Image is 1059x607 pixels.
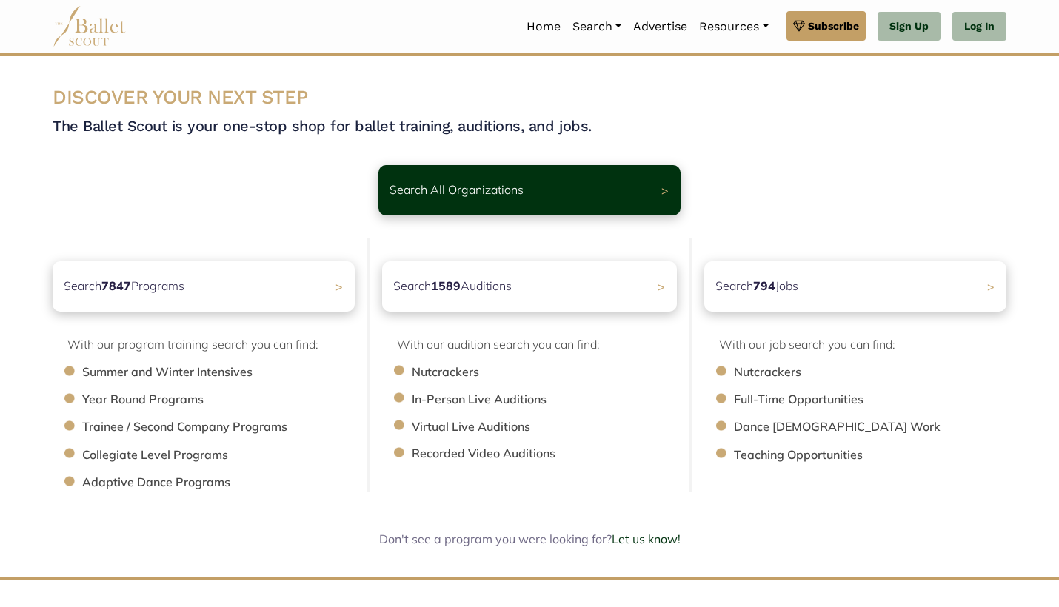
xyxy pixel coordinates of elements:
[64,277,184,296] p: Search Programs
[382,261,677,312] a: Search1589Auditions>
[734,390,1021,409] li: Full-Time Opportunities
[878,12,941,41] a: Sign Up
[412,390,692,409] li: In-Person Live Auditions
[412,417,692,437] li: Virtual Live Auditions
[397,335,677,355] p: With our audition search you can find:
[335,279,343,294] span: >
[53,261,355,312] a: Search7847Programs >
[412,363,692,382] li: Nutcrackers
[148,530,911,549] div: Don't see a program you were looking for?
[627,11,693,42] a: Advertise
[393,277,512,296] p: Search Auditions
[786,11,866,41] a: Subscribe
[612,531,681,546] a: Let us know!
[82,473,370,492] li: Adaptive Dance Programs
[753,278,775,293] b: 794
[82,363,370,382] li: Summer and Winter Intensives
[658,279,665,294] span: >
[53,116,1006,135] h4: The Ballet Scout is your one-stop shop for ballet training, auditions, and jobs.
[53,85,1006,110] h3: DISCOVER YOUR NEXT STEP
[734,363,1021,382] li: Nutcrackers
[101,278,131,293] b: 7847
[661,183,669,198] span: >
[952,12,1006,41] a: Log In
[82,417,370,437] li: Trainee / Second Company Programs
[82,446,370,465] li: Collegiate Level Programs
[693,11,774,42] a: Resources
[704,261,1006,312] a: Search794Jobs >
[67,335,355,355] p: With our program training search you can find:
[734,417,1021,437] li: Dance [DEMOGRAPHIC_DATA] Work
[987,279,995,294] span: >
[567,11,627,42] a: Search
[82,390,370,409] li: Year Round Programs
[390,181,524,200] p: Search All Organizations
[378,165,681,215] a: Search All Organizations >
[734,446,1021,465] li: Teaching Opportunities
[431,278,461,293] b: 1589
[715,277,798,296] p: Search Jobs
[793,18,805,34] img: gem.svg
[719,335,1006,355] p: With our job search you can find:
[808,18,859,34] span: Subscribe
[412,444,692,463] li: Recorded Video Auditions
[521,11,567,42] a: Home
